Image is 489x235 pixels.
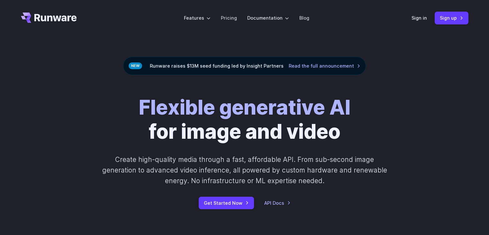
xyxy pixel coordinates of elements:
[139,96,350,144] h1: for image and video
[289,62,360,70] a: Read the full announcement
[264,199,291,207] a: API Docs
[184,14,211,22] label: Features
[299,14,309,22] a: Blog
[412,14,427,22] a: Sign in
[21,13,77,23] a: Go to /
[123,57,366,75] div: Runware raises $13M seed funding led by Insight Partners
[221,14,237,22] a: Pricing
[101,154,388,186] p: Create high-quality media through a fast, affordable API. From sub-second image generation to adv...
[435,12,468,24] a: Sign up
[247,14,289,22] label: Documentation
[199,197,254,209] a: Get Started Now
[139,95,350,119] strong: Flexible generative AI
